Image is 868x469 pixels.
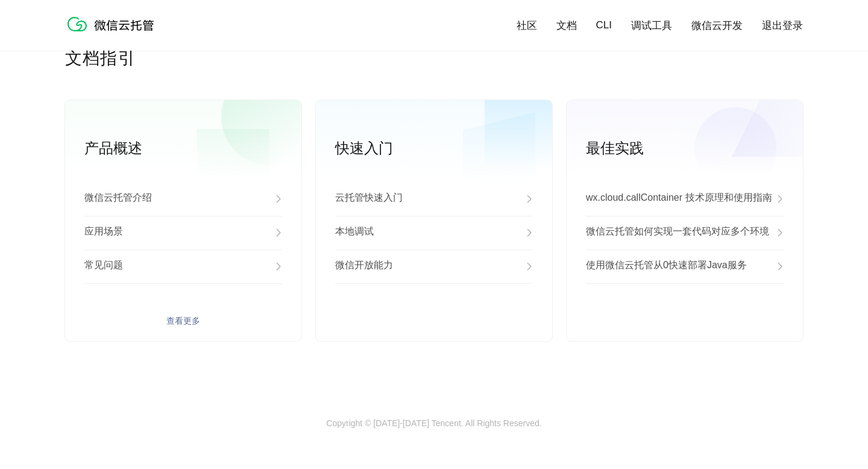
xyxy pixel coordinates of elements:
p: 云托管快速入门 [335,192,403,206]
p: 微信开放能力 [335,259,393,274]
p: 微信云托管如何实现一套代码对应多个环境 [586,225,769,240]
p: 快速入门 [335,139,552,158]
a: 退出登录 [762,19,803,33]
a: 微信开放能力 [335,250,533,283]
a: 微信云开发 [691,19,743,33]
a: wx.cloud.callContainer 技术原理和使用指南 [586,182,784,216]
p: 最佳实践 [586,139,803,158]
a: 常见问题 [84,250,282,283]
img: 微信云托管 [65,12,162,36]
p: Copyright © [DATE]-[DATE] Tencent. All Rights Reserved. [326,418,541,430]
p: 应用场景 [84,225,123,240]
a: 本地调试 [335,216,533,250]
a: 查看更多 [586,316,784,327]
a: CLI [596,19,612,31]
a: 使用微信云托管从0快速部署Java服务 [586,250,784,283]
p: 文档指引 [65,47,803,71]
p: 微信云托管介绍 [84,192,152,206]
a: 查看更多 [84,316,282,327]
a: 云托管快速入门 [335,182,533,216]
p: 常见问题 [84,259,123,274]
a: 微信云托管 [65,28,162,38]
a: 调试工具 [631,19,672,33]
p: wx.cloud.callContainer 技术原理和使用指南 [586,192,772,206]
a: 社区 [517,19,537,33]
p: 使用微信云托管从0快速部署Java服务 [586,259,747,274]
a: 应用场景 [84,216,282,250]
a: 微信云托管介绍 [84,182,282,216]
p: 本地调试 [335,225,374,240]
a: 文档 [556,19,577,33]
a: 微信云托管如何实现一套代码对应多个环境 [586,216,784,250]
a: 查看更多 [335,316,533,327]
p: 产品概述 [84,139,301,158]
